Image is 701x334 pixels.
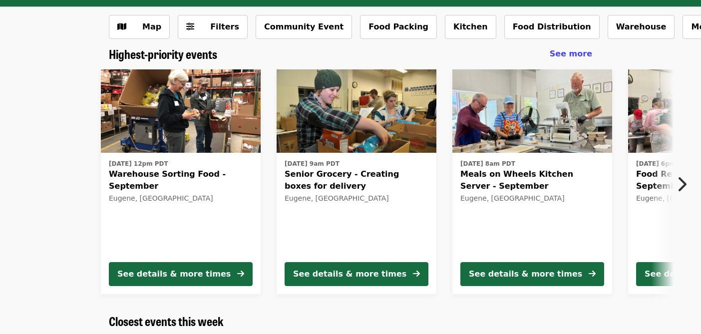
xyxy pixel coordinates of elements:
[109,194,253,203] div: Eugene, [GEOGRAPHIC_DATA]
[109,159,168,168] time: [DATE] 12pm PDT
[285,168,428,192] span: Senior Grocery - Creating boxes for delivery
[460,262,604,286] button: See details & more times
[109,168,253,192] span: Warehouse Sorting Food - September
[285,159,340,168] time: [DATE] 9am PDT
[109,314,224,329] a: Closest events this week
[445,15,496,39] button: Kitchen
[277,69,436,294] a: See details for "Senior Grocery - Creating boxes for delivery"
[109,45,217,62] span: Highest-priority events
[452,69,612,294] a: See details for "Meals on Wheels Kitchen Server - September"
[677,175,687,194] i: chevron-right icon
[117,22,126,31] i: map icon
[101,47,600,61] div: Highest-priority events
[109,15,170,39] button: Show map view
[452,69,612,153] img: Meals on Wheels Kitchen Server - September organized by FOOD For Lane County
[460,159,515,168] time: [DATE] 8am PDT
[101,69,261,153] img: Warehouse Sorting Food - September organized by FOOD For Lane County
[142,22,161,31] span: Map
[608,15,675,39] button: Warehouse
[178,15,248,39] button: Filters (0 selected)
[460,194,604,203] div: Eugene, [GEOGRAPHIC_DATA]
[117,268,231,280] div: See details & more times
[101,314,600,329] div: Closest events this week
[109,312,224,330] span: Closest events this week
[277,69,436,153] img: Senior Grocery - Creating boxes for delivery organized by FOOD For Lane County
[413,269,420,279] i: arrow-right icon
[504,15,600,39] button: Food Distribution
[293,268,406,280] div: See details & more times
[109,47,217,61] a: Highest-priority events
[210,22,239,31] span: Filters
[550,49,592,58] span: See more
[256,15,352,39] button: Community Event
[360,15,437,39] button: Food Packing
[550,48,592,60] a: See more
[285,194,428,203] div: Eugene, [GEOGRAPHIC_DATA]
[460,168,604,192] span: Meals on Wheels Kitchen Server - September
[589,269,596,279] i: arrow-right icon
[285,262,428,286] button: See details & more times
[469,268,582,280] div: See details & more times
[237,269,244,279] i: arrow-right icon
[101,69,261,294] a: See details for "Warehouse Sorting Food - September"
[109,262,253,286] button: See details & more times
[636,159,691,168] time: [DATE] 6pm PDT
[668,170,701,198] button: Next item
[186,22,194,31] i: sliders-h icon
